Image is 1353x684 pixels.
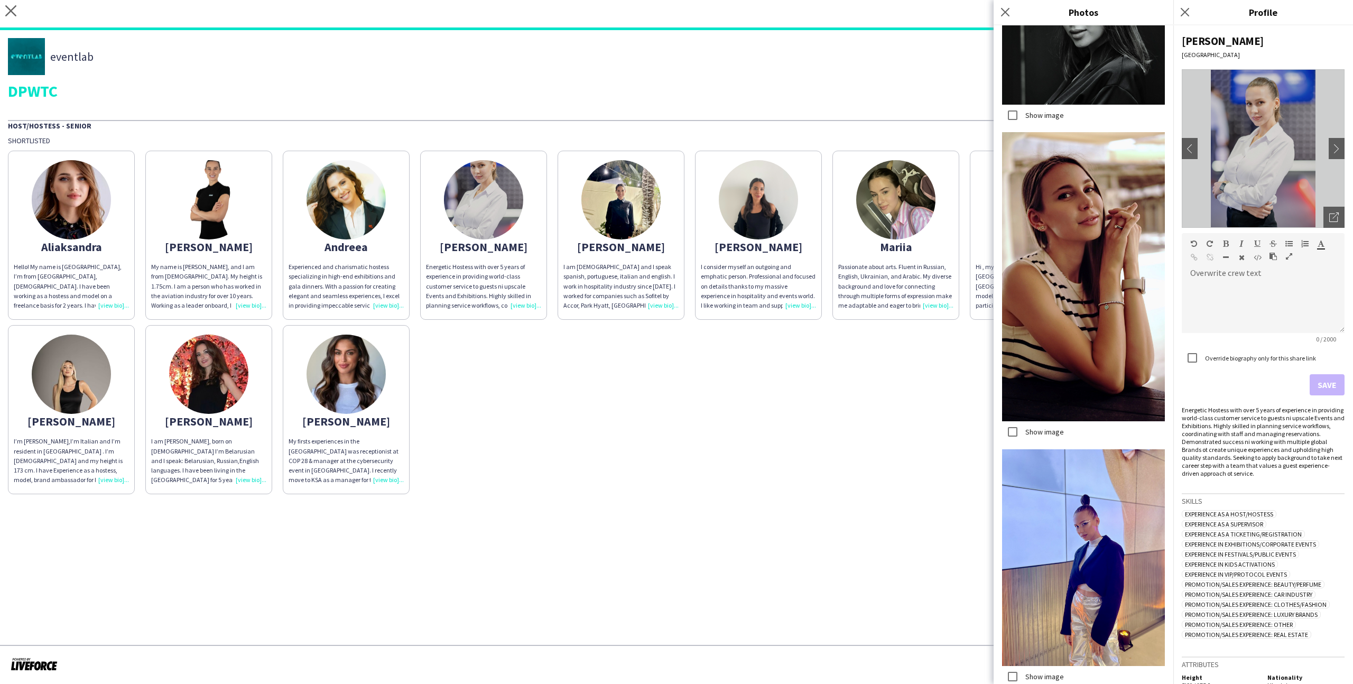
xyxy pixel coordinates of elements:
div: [PERSON_NAME] [426,242,541,252]
button: Bold [1222,239,1229,248]
div: Passionate about arts. Fluent in Russian, English, Ukrainian, and Arabic. My diverse background a... [838,262,953,310]
div: I am [PERSON_NAME], born on [DEMOGRAPHIC_DATA] I’m Belarusian and I speak: Belarusian, Russian,En... [151,437,266,485]
h5: Nationality [1267,673,1345,681]
span: Experience as a Ticketing/Registration [1182,530,1305,538]
div: [PERSON_NAME] [151,242,266,252]
img: thumb-4058a566-7c07-40fd-a514-03025a60345b.jpg [581,160,661,239]
span: Promotion/Sales Experience: Clothes/Fashion [1182,600,1330,608]
h3: Profile [1173,5,1353,19]
img: thumb-6266e77a7fcb8.jpeg [169,335,248,414]
div: Energetic Hostess with over 5 years of experience in providing world-class customer service to gu... [1182,406,1345,477]
div: My name is [PERSON_NAME], and I am from [DEMOGRAPHIC_DATA]. My height is 1.75cm. I am a person wh... [151,262,266,310]
div: [PERSON_NAME] [701,242,816,252]
h3: Skills [1182,496,1345,506]
div: [PERSON_NAME] [563,242,679,252]
span: Promotion/Sales Experience: Beauty/Perfume [1182,580,1324,588]
div: Experienced and charismatic hostess specializing in high-end exhibitions and gala dinners. With a... [289,262,404,310]
span: eventlab [50,52,94,61]
span: Experience in Exhibitions/Corporate Events [1182,540,1319,548]
div: My firsts experiences in the [GEOGRAPHIC_DATA] was receptionist at COP 28 & manager at the cybers... [289,437,404,485]
img: thumb-97f66967-c231-4370-b55d-62c91c5e0023.jpg [444,160,523,239]
div: [PERSON_NAME] [289,417,404,426]
h3: Attributes [1182,660,1345,669]
button: Undo [1190,239,1198,248]
span: Experience in VIP/Protocol Events [1182,570,1290,578]
button: Text Color [1317,239,1324,248]
div: Andreea [289,242,404,252]
label: Show image [1023,110,1064,120]
button: Clear Formatting [1238,253,1245,262]
button: Horizontal Line [1222,253,1229,262]
span: Promotion/Sales Experience: Real Estate [1182,631,1311,639]
img: thumb-68cd3216b9a36.png [719,160,798,239]
img: thumb-2343b3fe-d7ad-4de5-bdfc-d407d52d425b.png [169,160,248,239]
div: DPWTC [8,83,1345,99]
span: Promotion/Sales Experience: Luxury Brands [1182,611,1321,618]
label: Show image [1023,427,1064,437]
img: thumb-d7984212-e1b2-46ba-aaf0-9df4602df6eb.jpg [307,160,386,239]
div: I am [DEMOGRAPHIC_DATA] and I speak spanish, portuguese, italian and english. I work in hospitali... [563,262,679,310]
button: Redo [1206,239,1213,248]
img: thumb-e1168214-0d1b-466e-aa0b-88eb73a91e3f.jpg [856,160,935,239]
div: Open photos pop-in [1323,207,1345,228]
img: Crew photo 839902 [1002,132,1165,422]
button: Ordered List [1301,239,1309,248]
button: Paste as plain text [1269,252,1277,261]
img: Crew photo 839903 [1002,449,1165,667]
span: Experience in Kids Activations [1182,560,1278,568]
button: Italic [1238,239,1245,248]
button: Unordered List [1285,239,1293,248]
div: Energetic Hostess with over 5 years of experience in providing world-class customer service to gu... [426,262,541,310]
button: HTML Code [1254,253,1261,262]
div: [PERSON_NAME] [1182,34,1345,48]
span: Promotion/Sales Experience: Car Industry [1182,590,1315,598]
h3: Photos [994,5,1173,19]
div: [PERSON_NAME] [151,417,266,426]
span: Promotion/Sales Experience: Other [1182,621,1296,628]
img: Powered by Liveforce [11,657,58,671]
div: I consider myself an outgoing and emphatic person. Professional and focused on details thanks to ... [701,262,816,310]
div: Mariia [838,242,953,252]
div: [GEOGRAPHIC_DATA] [1182,51,1345,59]
div: Hello! My name is [GEOGRAPHIC_DATA], I’m from [GEOGRAPHIC_DATA], [DEMOGRAPHIC_DATA]. I have been ... [14,262,129,310]
div: Shortlisted [8,136,1345,145]
img: thumb-66a2416724e80.jpeg [32,335,111,414]
img: Crew avatar or photo [1182,69,1345,228]
div: Aliaksandra [14,242,129,252]
span: Experience as a Host/Hostess [1182,510,1276,518]
div: I’m [PERSON_NAME],I’m Italian and I’m resident in [GEOGRAPHIC_DATA] . I’m [DEMOGRAPHIC_DATA] and ... [14,437,129,485]
button: Strikethrough [1269,239,1277,248]
label: Show image [1023,672,1064,681]
h5: Height [1182,673,1259,681]
div: [PERSON_NAME] [14,417,129,426]
button: Underline [1254,239,1261,248]
span: 0 / 2000 [1308,335,1345,343]
img: thumb-68c65a98648db.jpeg [32,160,111,239]
button: Fullscreen [1285,252,1293,261]
div: Maryna [976,242,1091,252]
label: Override biography only for this share link [1203,354,1316,362]
span: Experience in Festivals/Public Events [1182,550,1299,558]
div: Host/Hostess - Senior [8,120,1345,131]
img: thumb-bd83b2e0-86e3-4301-9037-d5500fb9459f.jpg [8,38,45,75]
div: Hi , my name is [PERSON_NAME]. I’m from [GEOGRAPHIC_DATA]. I I live and work in [GEOGRAPHIC_DATA]... [976,262,1091,310]
img: thumb-67ddc7e5ec702.jpeg [307,335,386,414]
span: Experience as a Supervisor [1182,520,1266,528]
